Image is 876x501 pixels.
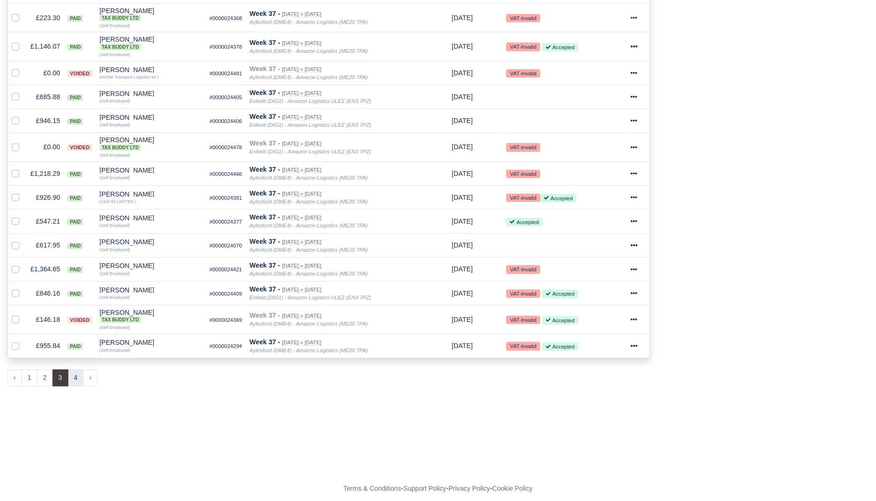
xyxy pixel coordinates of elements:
small: [DATE] » [DATE] [282,191,321,197]
i: Aylesford (DME4) - Amazon Logistics (ME20 7PA) [250,348,368,353]
span: 14 hours ago [452,14,473,22]
strong: Week 37 - [250,139,280,147]
div: [PERSON_NAME] Tax Buddy Ltd [100,7,202,22]
small: #0000024070 [209,243,242,248]
span: voided [67,144,92,151]
div: [PERSON_NAME] [100,137,202,151]
span: voided [67,70,92,77]
span: 3 [52,370,68,386]
i: Aylesford (DME4) - Amazon Logistics (ME20 7PA) [250,175,368,181]
div: [PERSON_NAME] [100,66,202,73]
span: paid [67,94,83,101]
span: 14 hours ago [452,170,473,177]
small: [DATE] » [DATE] [282,340,321,346]
small: (Self-Employed) [100,325,130,330]
span: 14 hours ago [452,316,473,323]
td: £0.00 [27,133,64,162]
small: [DATE] » [DATE] [282,215,321,221]
small: #0000024478 [209,145,242,150]
span: paid [67,343,83,350]
small: (Self-Employed) [100,271,130,276]
button: 2 [37,370,53,386]
small: #0000024381 [209,195,242,201]
small: VAT-Invalid [506,290,540,298]
div: [PERSON_NAME] [100,287,202,293]
small: [DATE] » [DATE] [282,239,321,245]
small: Accepted [542,43,578,51]
span: 14 hours ago [452,93,473,101]
small: #0000024294 [209,343,242,349]
small: Accepted [542,290,578,298]
small: #0000024378 [209,44,242,50]
td: £0.00 [27,61,64,85]
i: Enfield (DIG1) - Amazon Logistics ULEZ (EN3 7PZ) [250,295,371,300]
small: (Self-Employed) [100,295,130,300]
small: Accepted [540,194,576,203]
small: [DATE] » [DATE] [282,11,321,17]
i: Aylesford (DME4) - Amazon Logistics (ME20 7PA) [250,199,368,204]
small: [DATE] » [DATE] [282,167,321,173]
small: #0000024368 [209,15,242,21]
i: Aylesford (DME4) - Amazon Logistics (ME20 7PA) [250,74,368,80]
td: £223.30 [27,3,64,32]
strong: Week 37 - [250,166,280,173]
button: 4 [68,370,84,386]
span: 14 hours ago [452,265,473,273]
i: Enfield (DIG1) - Amazon Logistics ULEZ (EN3 7PZ) [250,122,371,128]
small: [DATE] » [DATE] [282,287,321,293]
span: 14 hours ago [452,143,473,151]
a: Privacy Policy [449,485,490,492]
td: £926.90 [27,186,64,210]
span: Tax Buddy Ltd [100,15,141,22]
small: VAT-Invalid [506,316,540,324]
div: [PERSON_NAME] [100,167,202,174]
td: £1,146.07 [27,32,64,61]
small: (V&N 99 LIMITED ) [100,199,136,204]
span: paid [67,171,83,178]
div: [PERSON_NAME] [100,239,202,245]
div: [PERSON_NAME] [100,215,202,221]
span: Tax Buddy Ltd [100,44,141,51]
strong: Week 37 - [250,238,280,245]
div: [PERSON_NAME] [100,7,202,22]
td: £955.84 [27,334,64,358]
td: £1,364.65 [27,257,64,281]
small: [DATE] » [DATE] [282,263,321,269]
small: [DATE] » [DATE] [282,313,321,319]
small: #0000024481 [209,71,242,76]
i: Enfield (DIG1) - Amazon Logistics ULEZ (EN3 7PZ) [250,98,371,104]
div: [PERSON_NAME] [100,90,202,97]
small: (Self-Employed) [100,153,130,158]
span: 14 hours ago [452,117,473,124]
small: VAT-Invalid [506,14,540,22]
strong: Week 37 - [250,39,280,46]
strong: Week 37 - [250,65,280,73]
span: 14 hours ago [452,342,473,349]
div: [PERSON_NAME] [100,191,202,197]
a: Cookie Policy [492,485,532,492]
small: VAT-Invalid [506,69,540,78]
td: £946.15 [27,109,64,133]
small: VAT-Invalid [506,194,540,202]
div: [PERSON_NAME] [100,339,202,346]
small: #0000024377 [209,219,242,225]
span: paid [67,118,83,125]
small: #0000024405 [209,94,242,100]
small: (Self-Employed) [100,99,130,103]
span: paid [67,219,83,225]
strong: Week 37 - [250,189,280,197]
small: Accepted [542,342,578,351]
small: #0000024421 [209,267,242,272]
span: paid [67,243,83,249]
div: [PERSON_NAME] Tax Buddy Ltd [100,309,202,323]
div: [PERSON_NAME] [100,36,202,50]
small: [DATE] » [DATE] [282,40,321,46]
td: £146.18 [27,305,64,334]
small: VAT-Invalid [506,265,540,274]
small: VAT-Invalid [506,342,540,350]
